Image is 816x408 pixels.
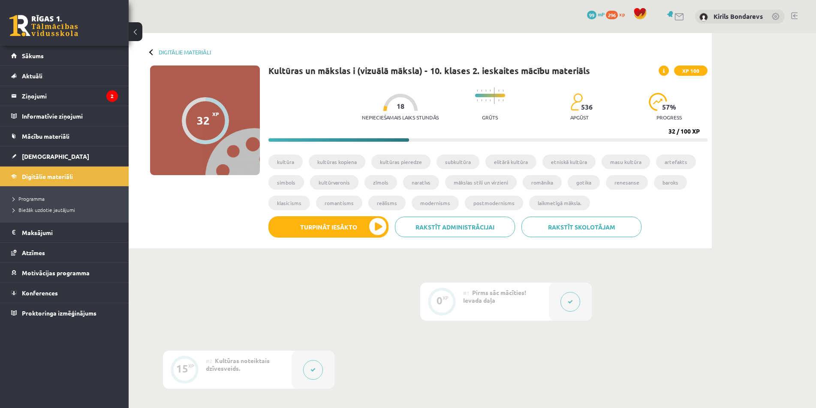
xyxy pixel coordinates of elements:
[490,99,491,101] img: icon-short-line-57e1e144782c952c97e751825c79c345078a6d821885a25fce030b3d8c18986b.svg
[481,89,482,92] img: icon-short-line-57e1e144782c952c97e751825c79c345078a6d821885a25fce030b3d8c18986b.svg
[11,223,118,242] a: Maksājumi
[9,15,78,36] a: Rīgas 1. Tālmācības vidusskola
[598,11,605,18] span: mP
[212,111,219,117] span: XP
[22,309,96,317] span: Proktoringa izmēģinājums
[310,175,358,190] li: kultūrvaronis
[11,46,118,66] a: Sākums
[362,114,439,120] p: Nepieciešamais laiks stundās
[368,196,406,210] li: reālisms
[268,66,590,76] h1: Kultūras un mākslas i (vizuālā māksla) - 10. klases 2. ieskaites mācību materiāls
[445,175,517,190] li: mākslas stili un virzieni
[11,86,118,106] a: Ziņojumi2
[268,196,310,210] li: klasicisms
[197,114,210,127] div: 32
[206,357,212,364] span: #2
[587,11,596,19] span: 99
[521,217,641,237] a: Rakstīt skolotājam
[22,52,44,60] span: Sākums
[503,89,503,92] img: icon-short-line-57e1e144782c952c97e751825c79c345078a6d821885a25fce030b3d8c18986b.svg
[268,155,303,169] li: kultūra
[106,90,118,102] i: 2
[485,99,486,101] img: icon-short-line-57e1e144782c952c97e751825c79c345078a6d821885a25fce030b3d8c18986b.svg
[11,283,118,303] a: Konferences
[581,103,593,111] span: 536
[649,93,667,111] img: icon-progress-161ccf0a02000e728c5f80fcf4c31c7af3da0e1684b2b1d7c360e028c24a22f1.svg
[22,86,118,106] legend: Ziņojumi
[22,223,118,242] legend: Maksājumi
[662,103,677,111] span: 57 %
[268,216,388,238] button: Turpināt iesākto
[443,295,449,300] div: XP
[22,289,58,297] span: Konferences
[22,173,73,180] span: Digitālie materiāli
[364,175,397,190] li: zīmols
[11,263,118,283] a: Motivācijas programma
[22,269,90,277] span: Motivācijas programma
[523,175,562,190] li: romānika
[22,106,118,126] legend: Informatīvie ziņojumi
[11,243,118,262] a: Atzīmes
[316,196,362,210] li: romantisms
[11,146,118,166] a: [DEMOGRAPHIC_DATA]
[22,132,69,140] span: Mācību materiāli
[395,217,515,237] a: Rakstīt administrācijai
[268,175,304,190] li: simbols
[606,11,629,18] a: 296 xp
[397,102,404,110] span: 18
[11,167,118,186] a: Digitālie materiāli
[412,196,459,210] li: modernisms
[437,155,479,169] li: subkultūra
[159,49,211,55] a: Digitālie materiāli
[485,89,486,92] img: icon-short-line-57e1e144782c952c97e751825c79c345078a6d821885a25fce030b3d8c18986b.svg
[542,155,596,169] li: etniskā kultūra
[606,11,618,19] span: 296
[570,114,589,120] p: apgūst
[699,13,708,21] img: Kirils Bondarevs
[463,289,526,304] span: Pirms sāc mācīties! Ievada daļa
[498,99,499,101] img: icon-short-line-57e1e144782c952c97e751825c79c345078a6d821885a25fce030b3d8c18986b.svg
[465,196,523,210] li: postmodernisms
[529,196,590,210] li: laikmetīgā māksla.
[481,99,482,101] img: icon-short-line-57e1e144782c952c97e751825c79c345078a6d821885a25fce030b3d8c18986b.svg
[656,114,682,120] p: progress
[602,155,650,169] li: masu kultūra
[22,249,45,256] span: Atzīmes
[22,152,89,160] span: [DEMOGRAPHIC_DATA]
[587,11,605,18] a: 99 mP
[714,12,763,21] a: Kirils Bondarevs
[13,206,120,214] a: Biežāk uzdotie jautājumi
[11,66,118,86] a: Aktuāli
[176,365,188,372] div: 15
[206,357,270,372] span: Kultūras noteiktais dzīvesveids.
[606,175,648,190] li: renesanse
[485,155,536,169] li: elitārā kultūra
[482,114,498,120] p: Grūts
[437,297,443,304] div: 0
[490,89,491,92] img: icon-short-line-57e1e144782c952c97e751825c79c345078a6d821885a25fce030b3d8c18986b.svg
[656,155,696,169] li: artefakts
[619,11,625,18] span: xp
[13,195,120,203] a: Programma
[11,106,118,126] a: Informatīvie ziņojumi
[11,303,118,323] a: Proktoringa izmēģinājums
[13,206,75,213] span: Biežāk uzdotie jautājumi
[674,66,708,76] span: XP 100
[503,99,503,101] img: icon-short-line-57e1e144782c952c97e751825c79c345078a6d821885a25fce030b3d8c18986b.svg
[570,93,583,111] img: students-c634bb4e5e11cddfef0936a35e636f08e4e9abd3cc4e673bd6f9a4125e45ecb1.svg
[494,87,495,104] img: icon-long-line-d9ea69661e0d244f92f715978eff75569469978d946b2353a9bb055b3ed8787d.svg
[654,175,687,190] li: baroks
[11,126,118,146] a: Mācību materiāli
[371,155,431,169] li: kultūras pieredze
[463,289,470,296] span: #1
[13,195,45,202] span: Programma
[309,155,365,169] li: kultūras kopiena
[22,72,42,80] span: Aktuāli
[188,363,194,368] div: XP
[498,89,499,92] img: icon-short-line-57e1e144782c952c97e751825c79c345078a6d821885a25fce030b3d8c18986b.svg
[568,175,600,190] li: gotika
[403,175,439,190] li: naratīvs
